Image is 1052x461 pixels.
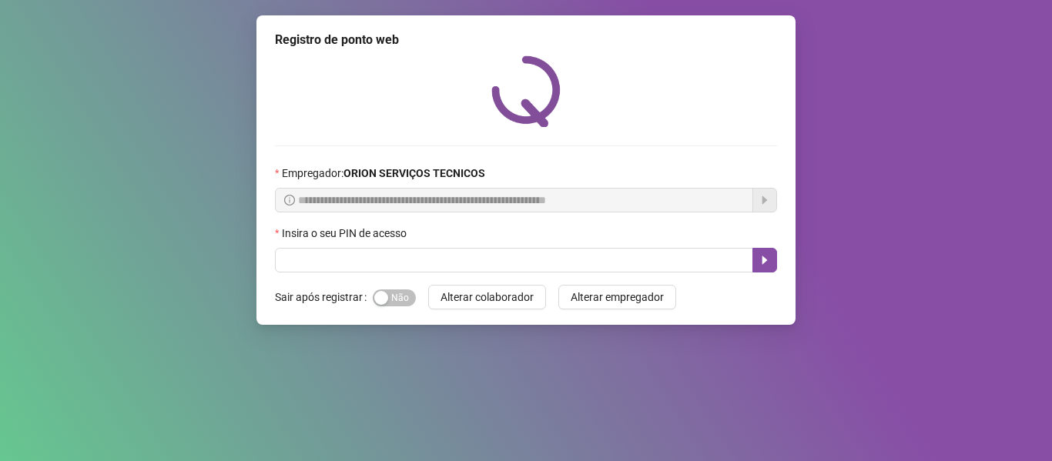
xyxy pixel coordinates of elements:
[428,285,546,309] button: Alterar colaborador
[284,195,295,205] span: info-circle
[759,254,771,266] span: caret-right
[275,31,777,49] div: Registro de ponto web
[275,285,373,309] label: Sair após registrar
[491,55,561,127] img: QRPoint
[282,165,485,182] span: Empregador :
[571,289,664,306] span: Alterar empregador
[558,285,676,309] button: Alterar empregador
[343,167,485,179] strong: ORION SERVIÇOS TECNICOS
[275,225,417,242] label: Insira o seu PIN de acesso
[441,289,534,306] span: Alterar colaborador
